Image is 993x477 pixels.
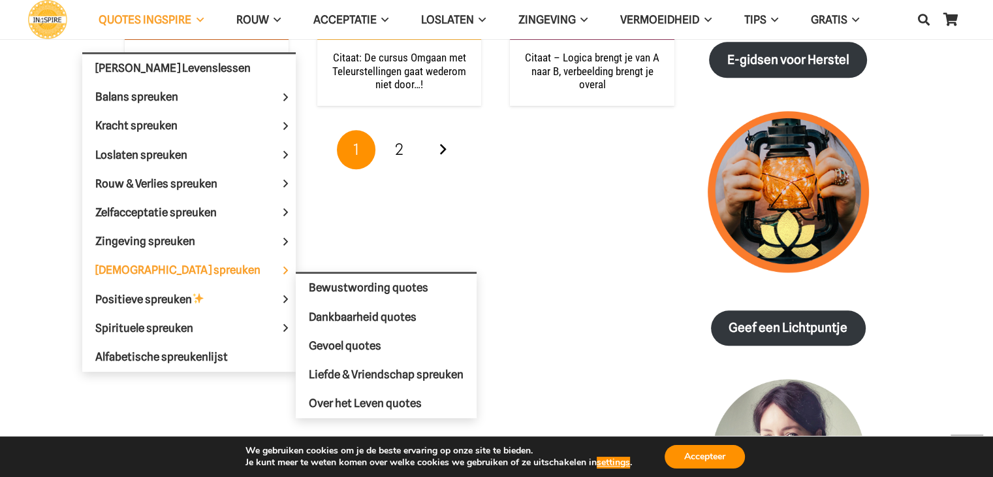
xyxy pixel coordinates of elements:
[95,350,228,363] span: Alfabetische spreukenlijst
[597,457,630,469] button: settings
[95,119,200,132] span: Kracht spreuken
[268,3,280,36] span: ROUW Menu
[275,140,296,169] span: Loslaten spreuken Menu
[421,13,474,26] span: Loslaten
[699,3,711,36] span: VERMOEIDHEID Menu
[82,169,296,198] a: Rouw & Verlies spreukenRouw & Verlies spreuken Menu
[525,51,659,91] a: Citaat – Logica brengt je van A naar B, verbeelding brengt je overal
[727,3,794,37] a: TIPSTIPS Menu
[620,13,699,26] span: VERMOEIDHEID
[665,445,745,469] button: Accepteer
[191,3,203,36] span: QUOTES INGSPIRE Menu
[711,310,866,346] a: Geef een Lichtpuntje
[744,13,766,26] span: TIPS
[95,206,239,219] span: Zelfacceptatie spreuken
[296,389,477,418] a: Over het Leven quotes
[951,435,983,467] a: Terug naar top
[82,140,296,169] a: Loslaten spreukenLoslaten spreuken Menu
[95,263,283,276] span: [DEMOGRAPHIC_DATA] spreuken
[95,321,215,335] span: Spirituele spreuken
[296,303,477,331] a: Dankbaarheid quotes
[95,235,217,248] span: Zingeving spreuken
[99,13,191,26] span: QUOTES INGSPIRE
[337,130,376,169] span: Pagina 1
[380,130,419,169] a: Pagina 2
[502,3,604,37] a: ZingevingZingeving Menu
[82,285,296,314] a: Positieve spreuken✨Positieve spreuken ✨ Menu
[95,148,210,161] span: Loslaten spreuken
[309,310,417,323] span: Dankbaarheid quotes
[309,339,381,352] span: Gevoel quotes
[709,42,867,78] a: E-gidsen voor Herstel
[275,227,296,255] span: Zingeving spreuken Menu
[275,83,296,111] span: Balans spreuken Menu
[95,61,251,74] span: [PERSON_NAME] Levenslessen
[576,3,588,36] span: Zingeving Menu
[811,13,847,26] span: GRATIS
[82,3,219,37] a: QUOTES INGSPIREQUOTES INGSPIRE Menu
[275,285,296,313] span: Positieve spreuken ✨ Menu
[275,314,296,342] span: Spirituele spreuken Menu
[275,256,296,284] span: Mooiste spreuken Menu
[82,54,296,83] a: [PERSON_NAME] Levenslessen
[313,13,377,26] span: Acceptatie
[353,140,359,159] span: 1
[82,342,296,371] a: Alfabetische spreukenlijst
[332,51,466,91] a: Citaat: De cursus Omgaan met Teleurstellingen gaat wederom niet door…!
[727,52,849,67] strong: E-gidsen voor Herstel
[82,256,296,285] a: [DEMOGRAPHIC_DATA] spreukenMooiste spreuken Menu
[82,112,296,140] a: Kracht spreukenKracht spreuken Menu
[309,397,422,410] span: Over het Leven quotes
[275,198,296,226] span: Zelfacceptatie spreuken Menu
[95,293,227,306] span: Positieve spreuken
[795,3,875,37] a: GRATISGRATIS Menu
[219,3,296,37] a: ROUWROUW Menu
[245,445,632,457] p: We gebruiken cookies om je de beste ervaring op onze site te bieden.
[309,368,464,381] span: Liefde & Vriendschap spreuken
[95,90,200,103] span: Balans spreuken
[729,320,847,335] strong: Geef een Lichtpuntje
[82,227,296,256] a: Zingeving spreukenZingeving spreuken Menu
[236,13,268,26] span: ROUW
[847,3,859,36] span: GRATIS Menu
[82,83,296,112] a: Balans spreukenBalans spreuken Menu
[474,3,486,36] span: Loslaten Menu
[275,112,296,140] span: Kracht spreuken Menu
[405,3,502,37] a: LoslatenLoslaten Menu
[911,3,937,36] a: Zoeken
[193,293,204,304] img: ✨
[296,331,477,360] a: Gevoel quotes
[95,177,240,190] span: Rouw & Verlies spreuken
[518,13,576,26] span: Zingeving
[377,3,388,36] span: Acceptatie Menu
[766,3,778,36] span: TIPS Menu
[604,3,727,37] a: VERMOEIDHEIDVERMOEIDHEID Menu
[708,111,869,272] img: lichtpuntjes voor in donkere tijden
[296,360,477,389] a: Liefde & Vriendschap spreuken
[275,169,296,197] span: Rouw & Verlies spreuken Menu
[245,457,632,469] p: Je kunt meer te weten komen over welke cookies we gebruiken of ze uitschakelen in .
[297,3,405,37] a: AcceptatieAcceptatie Menu
[82,314,296,342] a: Spirituele spreukenSpirituele spreuken Menu
[142,51,270,77] a: Spreuk: Het beste medicijn is 3x daags een complimentje
[82,198,296,227] a: Zelfacceptatie spreukenZelfacceptatie spreuken Menu
[296,274,477,303] a: Bewustwording quotes
[309,281,428,294] span: Bewustwording quotes
[395,140,403,159] span: 2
